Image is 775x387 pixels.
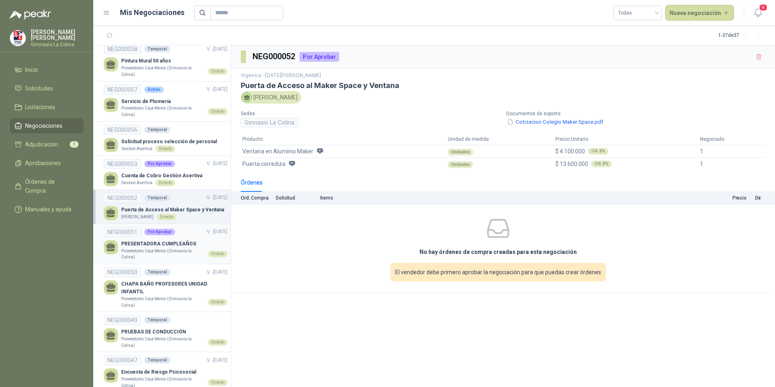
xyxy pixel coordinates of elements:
[144,357,170,363] div: Temporal
[242,147,313,156] span: Ventana en Aluminio Maker
[10,62,83,77] a: Inicio
[144,195,170,201] div: Temporal
[10,118,83,133] a: Negociaciones
[231,192,276,204] th: Ord. Compra
[104,159,141,169] div: NEG000053
[618,7,657,19] span: Todas
[10,99,83,115] a: Licitaciones
[31,29,83,41] p: [PERSON_NAME] [PERSON_NAME]
[144,161,175,167] div: Por Aprobar
[698,157,765,170] td: 1
[242,159,285,168] span: Puerta corrediza
[10,137,83,152] a: Adjudicación1
[104,315,227,348] a: NEG000049TemporalPRUEBAS DE CONDUCCIÓNProveedores Caja Menor (Gimnasio la Colina)Directo
[448,149,473,155] div: Unidades
[121,240,227,248] p: PRESENTADORA CUMPLEAÑOS
[70,141,79,148] span: 1
[104,267,227,308] a: NEG000050TemporalV. -[DATE] CHAPA BAÑO PROFESORES UNIDAD INFANTILProveedores Caja Menor (Gimnasio...
[144,46,170,52] div: Temporal
[718,29,765,42] div: 1 - 37 de 37
[208,108,227,115] div: Directo
[25,159,61,168] span: Aprobaciones
[121,180,152,186] p: Gestion Asertiva
[554,134,698,145] th: Precio Unitario
[241,110,500,118] p: Sedes
[208,299,227,305] div: Directo
[603,162,608,166] b: 0 %
[25,65,38,74] span: Inicio
[25,177,76,195] span: Órdenes de Compra
[144,86,164,93] div: Activo
[144,317,170,323] div: Temporal
[121,368,227,376] p: Encuesta de Riesgo Psicosocial
[121,214,154,220] p: [PERSON_NAME]
[104,267,141,277] div: NEG000050
[207,86,227,92] span: V. - [DATE]
[104,227,227,260] a: NEG000051Por AprobarV. -[DATE] PRESENTADORA CUMPLEAÑOSProveedores Caja Menor (Gimnasio la Colina)...
[104,85,227,118] a: NEG000057ActivoV. -[DATE] Servicio de PlomeríaProveedores Caja Menor (Gimnasio la Colina)Directo
[156,180,175,186] div: Directo
[699,192,751,204] th: Precio
[104,227,141,237] div: NEG000051
[104,193,141,203] div: NEG000052
[25,121,62,130] span: Negociaciones
[276,192,320,204] th: Solicitud
[207,46,227,52] span: V. - [DATE]
[448,161,473,168] div: Unidades
[420,247,577,256] h3: No hay órdenes de compra creadas para esta negociación
[591,161,612,167] div: IVA
[121,280,227,296] p: CHAPA BAÑO PROFESORES UNIDAD INFANTIL
[588,148,608,155] div: IVA
[25,205,71,214] span: Manuales y ayuda
[10,155,83,171] a: Aprobaciones
[555,159,588,168] span: $ 13.600.000
[698,145,765,157] td: 1
[207,269,227,275] span: V. - [DATE]
[104,44,141,54] div: NEG000058
[241,72,765,80] p: Vigencia - [DATE][PERSON_NAME]
[121,328,227,336] p: PRUEBAS DE CONDUCCIÓN
[104,85,141,95] div: NEG000057
[10,10,51,19] img: Logo peakr
[751,192,775,204] th: Dir.
[104,193,227,220] a: NEG000052TemporalV. -[DATE] Puerta de Acceso al Maker Space y Ventana[PERSON_NAME]Directo
[207,195,227,200] span: V. - [DATE]
[241,134,446,145] th: Producto
[121,98,227,105] p: Servicio de Plomería
[665,5,734,21] button: Nueva negociación
[698,134,765,145] th: Negociado
[446,134,554,145] th: Unidad de medida
[506,118,604,126] button: Cotizacion Colegio Maker Space.pdf
[121,57,227,65] p: Pintura Mural 50 años
[121,65,205,77] p: Proveedores Caja Menor (Gimnasio la Colina)
[300,52,339,62] div: Por Aprobar
[104,44,227,77] a: NEG000058TemporalV. -[DATE] Pintura Mural 50 añosProveedores Caja Menor (Gimnasio la Colina)Directo
[104,125,227,152] a: NEG000056TemporalSolicitud proceso selección de personalGestion AsertivaDirecto
[10,202,83,217] a: Manuales y ayuda
[104,315,141,325] div: NEG000049
[241,178,263,187] div: Órdenes
[25,84,53,93] span: Solicitudes
[121,248,205,260] p: Proveedores Caja Menor (Gimnasio la Colina)
[208,68,227,75] div: Directo
[121,105,205,118] p: Proveedores Caja Menor (Gimnasio la Colina)
[208,251,227,257] div: Directo
[104,125,141,135] div: NEG000056
[10,174,83,198] a: Órdenes de Compra
[121,336,205,348] p: Proveedores Caja Menor (Gimnasio la Colina)
[104,355,141,365] div: NEG000047
[144,127,170,133] div: Temporal
[253,50,296,63] h3: NEG000052
[31,42,83,47] p: Gimnasio La Colina
[751,6,765,20] button: 4
[395,268,601,277] span: El vendedor debe primero aprobar la negociación para que puedas crear órdenes
[10,81,83,96] a: Solicitudes
[207,229,227,234] span: V. - [DATE]
[144,229,175,235] div: Por Aprobar
[208,339,227,346] div: Directo
[104,159,227,186] a: NEG000053Por AprobarV. -[DATE] Cuenta de Cobro Gestión AsertivaGestion AsertivaDirecto
[207,357,227,363] span: V. - [DATE]
[120,7,184,18] h1: Mis Negociaciones
[25,103,55,112] span: Licitaciones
